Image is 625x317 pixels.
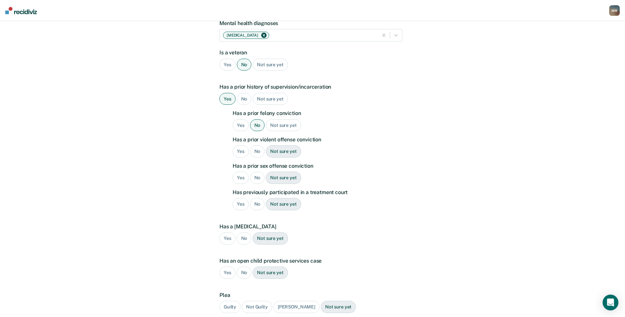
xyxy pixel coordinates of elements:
div: Remove Schizoaffective Disorder [260,33,268,38]
div: No [250,145,265,158]
div: Yes [233,198,249,210]
div: Yes [219,93,236,105]
label: Has previously participated in a treatment court [233,189,402,195]
div: Not sure yet [266,119,301,131]
div: Yes [233,172,249,184]
div: [MEDICAL_DATA] [225,32,259,39]
div: No [237,267,252,279]
div: Yes [219,267,236,279]
label: Has an open child protective services case [219,258,402,264]
div: M M [609,5,620,16]
div: Not sure yet [253,267,288,279]
div: Not sure yet [266,145,301,158]
label: Has a prior history of supervision/incarceration [219,84,402,90]
div: Not sure yet [253,232,288,245]
div: Not sure yet [266,198,301,210]
div: No [237,232,252,245]
label: Has a prior violent offense conviction [233,136,402,143]
div: Yes [233,119,249,131]
label: Has a prior felony conviction [233,110,402,116]
div: Not sure yet [253,59,288,71]
div: No [250,172,265,184]
div: Open Intercom Messenger [603,295,618,310]
div: Not sure yet [266,172,301,184]
button: MM [609,5,620,16]
label: Has a [MEDICAL_DATA] [219,223,402,230]
label: Has a prior sex offense conviction [233,163,402,169]
label: Mental health diagnoses [219,20,402,26]
div: Yes [219,232,236,245]
div: No [237,59,252,71]
div: [PERSON_NAME] [273,301,320,313]
div: Yes [233,145,249,158]
div: Not sure yet [321,301,356,313]
img: Recidiviz [5,7,37,14]
div: No [250,119,265,131]
div: Not Guilty [242,301,272,313]
div: No [237,93,252,105]
div: Guilty [219,301,241,313]
label: Is a veteran [219,49,402,56]
div: Not sure yet [253,93,288,105]
div: No [250,198,265,210]
div: Yes [219,59,236,71]
label: Plea [219,292,402,298]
